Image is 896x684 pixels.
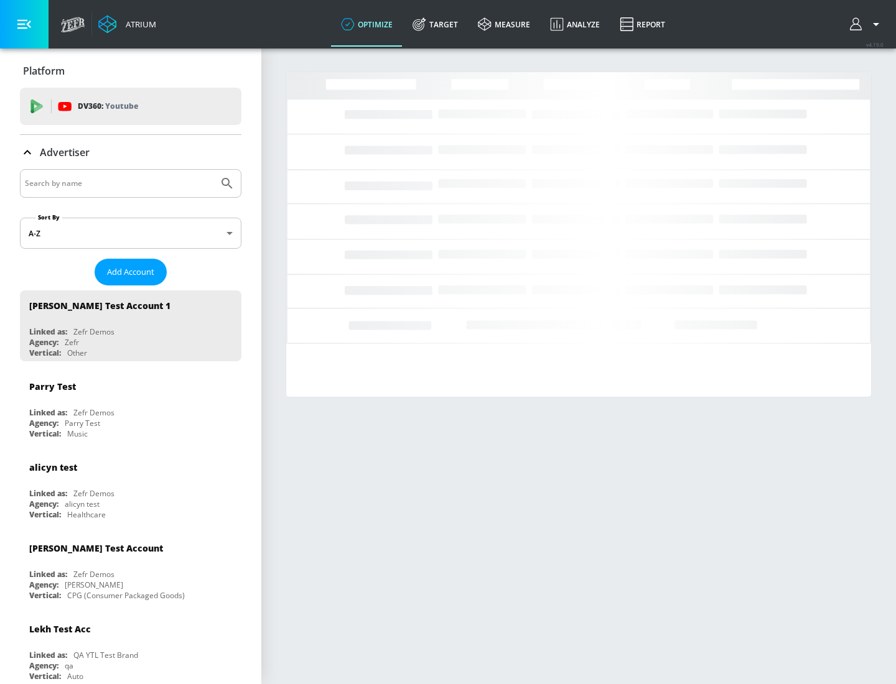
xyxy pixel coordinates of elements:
[95,259,167,285] button: Add Account
[40,146,90,159] p: Advertiser
[67,590,185,601] div: CPG (Consumer Packaged Goods)
[23,64,65,78] p: Platform
[540,2,610,47] a: Analyze
[29,580,58,590] div: Agency:
[20,371,241,442] div: Parry TestLinked as:Zefr DemosAgency:Parry TestVertical:Music
[29,542,163,554] div: [PERSON_NAME] Test Account
[468,2,540,47] a: measure
[29,326,67,337] div: Linked as:
[29,300,170,312] div: [PERSON_NAME] Test Account 1
[29,461,77,473] div: alicyn test
[20,452,241,523] div: alicyn testLinked as:Zefr DemosAgency:alicyn testVertical:Healthcare
[73,488,114,499] div: Zefr Demos
[25,175,213,192] input: Search by name
[67,671,83,682] div: Auto
[65,418,100,428] div: Parry Test
[107,265,154,279] span: Add Account
[403,2,468,47] a: Target
[29,623,91,635] div: Lekh Test Acc
[65,499,100,509] div: alicyn test
[29,650,67,660] div: Linked as:
[610,2,675,47] a: Report
[20,290,241,361] div: [PERSON_NAME] Test Account 1Linked as:Zefr DemosAgency:ZefrVertical:Other
[65,337,79,348] div: Zefr
[35,213,62,221] label: Sort By
[29,660,58,671] div: Agency:
[29,348,61,358] div: Vertical:
[331,2,403,47] a: optimize
[73,650,138,660] div: QA YTL Test Brand
[73,326,114,337] div: Zefr Demos
[98,15,156,34] a: Atrium
[67,348,87,358] div: Other
[73,569,114,580] div: Zefr Demos
[65,580,123,590] div: [PERSON_NAME]
[29,488,67,499] div: Linked as:
[20,88,241,125] div: DV360: Youtube
[67,509,106,520] div: Healthcare
[29,381,76,392] div: Parry Test
[20,533,241,604] div: [PERSON_NAME] Test AccountLinked as:Zefr DemosAgency:[PERSON_NAME]Vertical:CPG (Consumer Packaged...
[20,135,241,170] div: Advertiser
[20,218,241,249] div: A-Z
[105,99,138,113] p: Youtube
[29,569,67,580] div: Linked as:
[121,19,156,30] div: Atrium
[29,418,58,428] div: Agency:
[73,407,114,418] div: Zefr Demos
[67,428,88,439] div: Music
[29,509,61,520] div: Vertical:
[29,671,61,682] div: Vertical:
[29,407,67,418] div: Linked as:
[866,41,884,48] span: v 4.19.0
[20,53,241,88] div: Platform
[29,428,61,439] div: Vertical:
[29,337,58,348] div: Agency:
[65,660,73,671] div: qa
[29,590,61,601] div: Vertical:
[29,499,58,509] div: Agency:
[78,99,138,113] p: DV360:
